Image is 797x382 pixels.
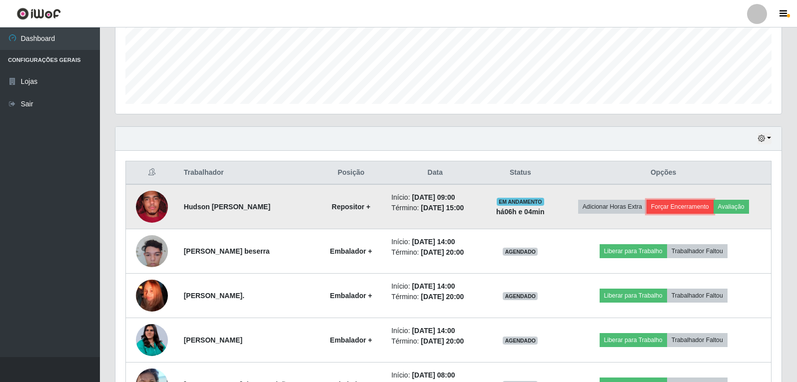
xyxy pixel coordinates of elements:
[391,336,479,347] li: Término:
[412,282,455,290] time: [DATE] 14:00
[421,204,464,212] time: [DATE] 15:00
[600,333,667,347] button: Liberar para Trabalho
[385,161,485,185] th: Data
[503,337,538,345] span: AGENDADO
[667,244,728,258] button: Trabalhador Faltou
[330,336,372,344] strong: Embalador +
[184,247,270,255] strong: [PERSON_NAME] beserra
[497,198,544,206] span: EM ANDAMENTO
[421,248,464,256] time: [DATE] 20:00
[391,326,479,336] li: Início:
[578,200,647,214] button: Adicionar Horas Extra
[503,292,538,300] span: AGENDADO
[317,161,385,185] th: Posição
[332,203,370,211] strong: Repositor +
[391,247,479,258] li: Término:
[421,293,464,301] time: [DATE] 20:00
[667,289,728,303] button: Trabalhador Faltou
[391,292,479,302] li: Término:
[184,203,270,211] strong: Hudson [PERSON_NAME]
[503,248,538,256] span: AGENDADO
[600,244,667,258] button: Liberar para Trabalho
[178,161,317,185] th: Trabalhador
[485,161,556,185] th: Status
[136,267,168,324] img: 1757527899445.jpeg
[184,336,242,344] strong: [PERSON_NAME]
[391,281,479,292] li: Início:
[391,370,479,381] li: Início:
[556,161,771,185] th: Opções
[391,203,479,213] li: Término:
[391,237,479,247] li: Início:
[16,7,61,20] img: CoreUI Logo
[600,289,667,303] button: Liberar para Trabalho
[412,327,455,335] time: [DATE] 14:00
[647,200,714,214] button: Forçar Encerramento
[714,200,749,214] button: Avaliação
[391,192,479,203] li: Início:
[412,193,455,201] time: [DATE] 09:00
[496,208,545,216] strong: há 06 h e 04 min
[412,238,455,246] time: [DATE] 14:00
[136,230,168,273] img: 1757435588781.jpeg
[184,292,244,300] strong: [PERSON_NAME].
[330,247,372,255] strong: Embalador +
[421,337,464,345] time: [DATE] 20:00
[667,333,728,347] button: Trabalhador Faltou
[136,320,168,361] img: 1759149270278.jpeg
[412,371,455,379] time: [DATE] 08:00
[136,185,168,228] img: 1758673958414.jpeg
[330,292,372,300] strong: Embalador +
